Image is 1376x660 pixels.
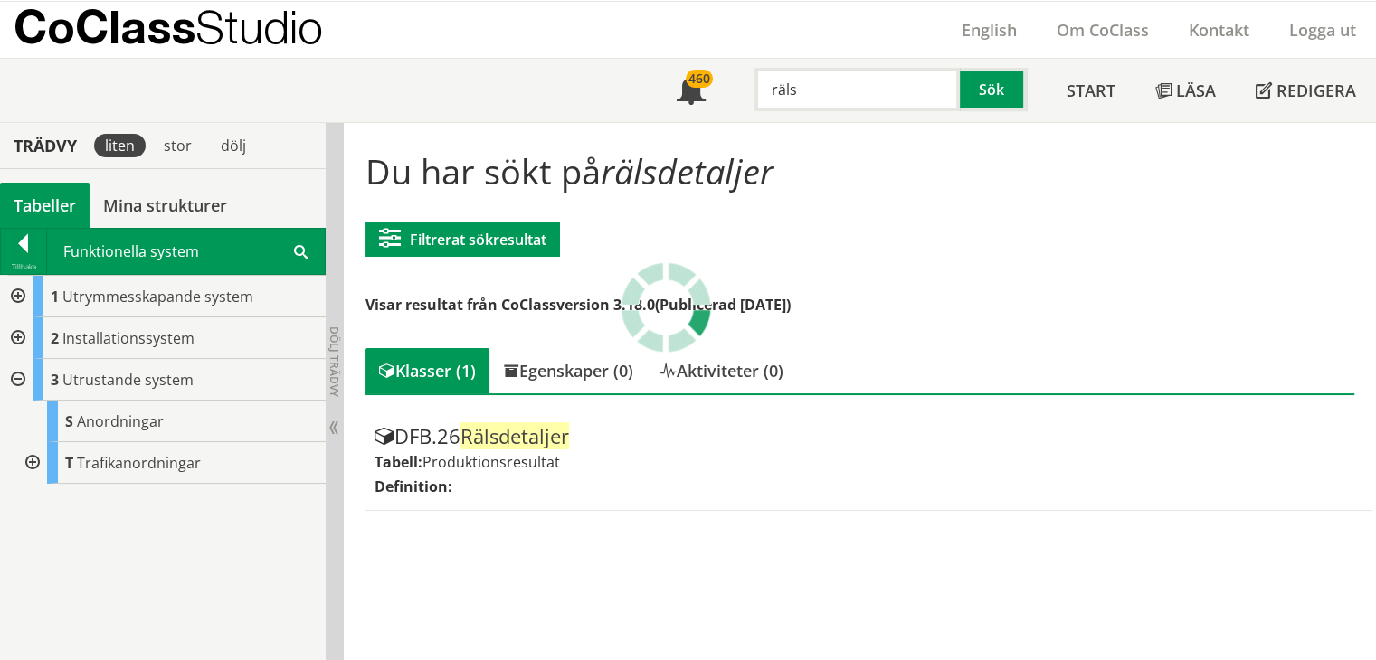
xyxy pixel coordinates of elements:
[1176,80,1216,101] span: Läsa
[1169,19,1269,41] a: Kontakt
[422,452,560,472] span: Produktionsresultat
[62,328,195,348] span: Installationssystem
[4,136,87,156] div: Trädvy
[51,328,59,348] span: 2
[1047,59,1135,122] a: Start
[51,370,59,390] span: 3
[90,183,241,228] a: Mina strukturer
[375,426,1364,448] div: DFB.26
[375,452,422,472] label: Tabell:
[686,70,713,88] div: 460
[1236,59,1376,122] a: Redigera
[601,147,773,194] span: rälsdetaljer
[62,370,194,390] span: Utrustande system
[365,295,655,315] span: Visar resultat från CoClassversion 3.18.0
[51,287,59,306] span: 1
[489,348,647,393] div: Egenskaper (0)
[1067,80,1115,101] span: Start
[1037,19,1169,41] a: Om CoClass
[942,19,1037,41] a: English
[153,134,203,157] div: stor
[677,78,706,107] span: Notifikationer
[647,348,797,393] div: Aktiviteter (0)
[960,68,1027,111] button: Sök
[1135,59,1236,122] a: Läsa
[1269,19,1376,41] a: Logga ut
[365,151,1355,191] h1: Du har sökt på
[47,229,325,274] div: Funktionella system
[365,222,560,257] button: Filtrerat sökresultat
[621,262,711,353] img: Laddar
[655,295,791,315] span: (Publicerad [DATE])
[460,422,569,449] span: Rälsdetaljer
[1,259,46,274] div: Tillbaka
[210,134,257,157] div: dölj
[375,476,452,496] label: Definition:
[62,287,253,306] span: Utrymmesskapande system
[14,2,362,58] a: CoClassStudio
[77,411,164,431] span: Anordningar
[754,68,960,111] input: Sök
[1276,80,1356,101] span: Redigera
[94,134,146,157] div: liten
[65,411,73,431] span: S
[365,348,489,393] div: Klasser (1)
[327,326,342,397] span: Dölj trädvy
[657,59,726,122] a: 460
[65,453,73,473] span: T
[77,453,201,473] span: Trafikanordningar
[14,16,323,37] p: CoClass
[294,241,308,260] span: Sök i tabellen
